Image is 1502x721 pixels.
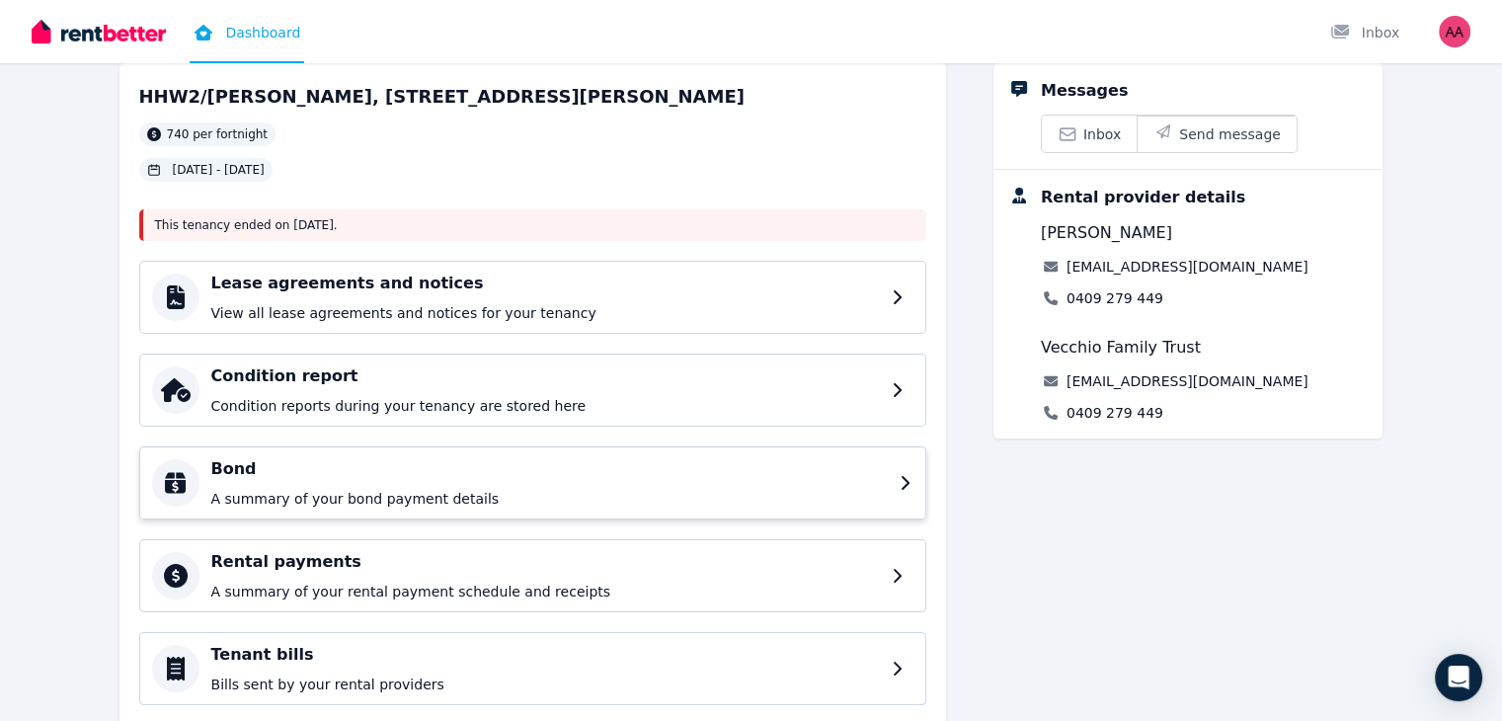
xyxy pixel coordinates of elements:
p: View all lease agreements and notices for your tenancy [211,303,880,323]
button: Send message [1137,116,1297,152]
a: 0409 279 449 [1067,288,1163,308]
h4: Condition report [211,364,880,388]
span: Vecchio Family Trust [1041,336,1201,360]
div: Rental provider details [1041,186,1245,209]
span: Send message [1179,124,1281,144]
a: Inbox [1042,116,1137,152]
span: 740 per fortnight [167,126,269,142]
p: Condition reports during your tenancy are stored here [211,396,880,416]
img: Austin Thomas Ariens [1439,16,1470,47]
p: A summary of your bond payment details [211,489,888,509]
p: A summary of your rental payment schedule and receipts [211,582,880,601]
a: [EMAIL_ADDRESS][DOMAIN_NAME] [1067,257,1308,277]
p: Bills sent by your rental providers [211,675,880,694]
span: [DATE] - [DATE] [173,162,265,178]
h4: Rental payments [211,550,880,574]
div: Open Intercom Messenger [1435,654,1482,701]
div: This tenancy ended on [DATE] . [139,209,926,241]
div: Messages [1041,79,1128,103]
div: Inbox [1330,23,1399,42]
a: [EMAIL_ADDRESS][DOMAIN_NAME] [1067,371,1308,391]
span: [PERSON_NAME] [1041,221,1172,245]
h2: HHW2/[PERSON_NAME], [STREET_ADDRESS][PERSON_NAME] [139,83,745,111]
span: Inbox [1083,124,1121,144]
a: 0409 279 449 [1067,403,1163,423]
img: RentBetter [32,17,166,46]
h4: Tenant bills [211,643,880,667]
h4: Bond [211,457,888,481]
h4: Lease agreements and notices [211,272,880,295]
